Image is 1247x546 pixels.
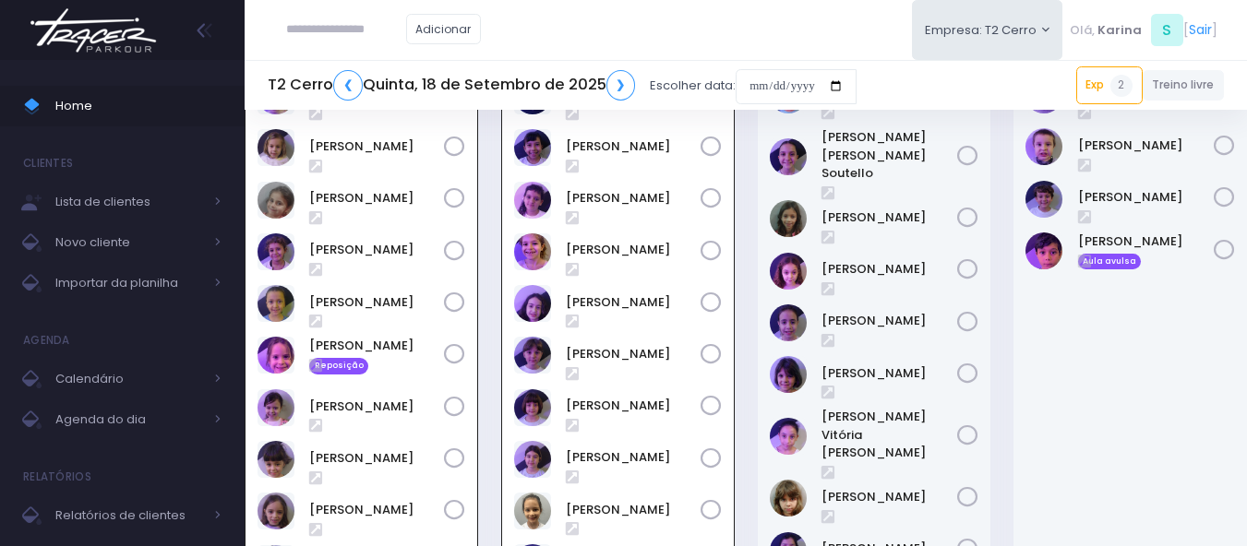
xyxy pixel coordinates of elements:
[566,189,701,208] a: [PERSON_NAME]
[1078,136,1215,155] a: [PERSON_NAME]
[566,293,701,312] a: [PERSON_NAME]
[309,358,368,374] span: Reposição
[1025,232,1062,269] img: Samuel Bigaton
[406,14,482,44] a: Adicionar
[770,253,807,290] img: Luisa Tomchinsky Montezano
[309,293,444,312] a: [PERSON_NAME]
[309,189,444,208] a: [PERSON_NAME]
[1189,20,1212,40] a: Sair
[821,260,958,279] a: [PERSON_NAME]
[55,504,203,528] span: Relatórios de clientes
[55,271,203,295] span: Importar da planilha
[1025,181,1062,218] img: Otto Guimarães Krön
[1076,66,1143,103] a: Exp2
[821,488,958,506] a: [PERSON_NAME]
[309,501,444,519] a: [PERSON_NAME]
[514,285,551,322] img: Isabela de Brito Moffa
[770,138,807,175] img: Ana Helena Soutello
[268,65,857,107] div: Escolher data:
[566,241,701,259] a: [PERSON_NAME]
[1062,9,1224,51] div: [ ]
[333,70,363,101] a: ❮
[258,182,294,219] img: Heloísa Amado
[258,389,294,426] img: Julia Merlino Donadell
[514,441,551,478] img: Martina Fernandes Grimaldi
[55,367,203,391] span: Calendário
[514,389,551,426] img: Mariana Abramo
[1097,21,1142,40] span: Karina
[821,408,958,462] a: [PERSON_NAME] Vitória [PERSON_NAME]
[566,345,701,363] a: [PERSON_NAME]
[821,208,958,227] a: [PERSON_NAME]
[309,337,444,355] a: [PERSON_NAME]
[1070,21,1095,40] span: Olá,
[566,137,701,156] a: [PERSON_NAME]
[1110,75,1133,97] span: 2
[566,397,701,415] a: [PERSON_NAME]
[1078,254,1142,270] span: Aula avulsa
[770,418,807,455] img: Maria Vitória Silva Moura
[258,441,294,478] img: Maria Ribeiro Martins
[1078,232,1215,251] a: [PERSON_NAME]
[606,70,636,101] a: ❯
[770,480,807,516] img: Nina Carletto Barbosa
[23,145,73,182] h4: Clientes
[55,94,222,118] span: Home
[566,501,701,519] a: [PERSON_NAME]
[821,128,958,183] a: [PERSON_NAME] [PERSON_NAME] Soutello
[55,408,203,432] span: Agenda do dia
[309,398,444,416] a: [PERSON_NAME]
[566,448,701,467] a: [PERSON_NAME]
[1143,70,1225,101] a: Treino livre
[55,231,203,255] span: Novo cliente
[514,337,551,374] img: Maria Clara Frateschi
[258,337,294,374] img: Isabela Gerhardt Covolo
[1025,128,1062,165] img: Guilherme Soares Naressi
[770,356,807,393] img: Malu Bernardes
[309,137,444,156] a: [PERSON_NAME]
[309,241,444,259] a: [PERSON_NAME]
[258,493,294,529] img: Maya Ribeiro Martins
[770,200,807,237] img: Julia de Campos Munhoz
[258,285,294,322] img: Isabel Silveira Chulam
[821,312,958,330] a: [PERSON_NAME]
[1151,14,1183,46] span: S
[55,190,203,214] span: Lista de clientes
[514,182,551,219] img: Clara Guimaraes Kron
[268,70,635,101] h5: T2 Cerro Quinta, 18 de Setembro de 2025
[821,364,958,383] a: [PERSON_NAME]
[514,233,551,270] img: Gabriela Libardi Galesi Bernardo
[1078,188,1215,207] a: [PERSON_NAME]
[770,304,807,341] img: Luzia Rolfini Fernandes
[309,449,444,468] a: [PERSON_NAME]
[514,129,551,166] img: Beatriz Kikuchi
[258,129,294,166] img: Catarina Andrade
[23,322,70,359] h4: Agenda
[258,233,294,270] img: Isabel Amado
[23,458,91,495] h4: Relatórios
[514,493,551,529] img: Maya Viana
